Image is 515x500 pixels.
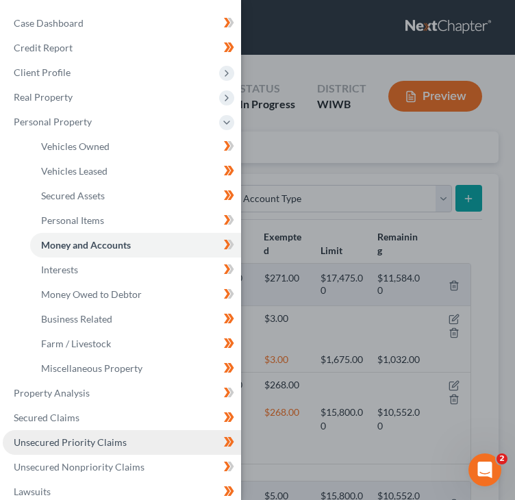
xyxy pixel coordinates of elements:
[30,332,241,356] a: Farm / Livestock
[14,17,84,29] span: Case Dashboard
[41,313,112,325] span: Business Related
[41,264,78,275] span: Interests
[14,461,145,473] span: Unsecured Nonpriority Claims
[14,91,73,103] span: Real Property
[497,453,507,464] span: 2
[41,165,108,177] span: Vehicles Leased
[30,282,241,307] a: Money Owed to Debtor
[14,412,79,423] span: Secured Claims
[3,36,241,60] a: Credit Report
[41,190,105,201] span: Secured Assets
[3,11,241,36] a: Case Dashboard
[3,405,241,430] a: Secured Claims
[14,436,127,448] span: Unsecured Priority Claims
[14,116,92,127] span: Personal Property
[3,381,241,405] a: Property Analysis
[3,430,241,455] a: Unsecured Priority Claims
[3,455,241,479] a: Unsecured Nonpriority Claims
[14,42,73,53] span: Credit Report
[30,184,241,208] a: Secured Assets
[30,208,241,233] a: Personal Items
[30,258,241,282] a: Interests
[14,486,51,497] span: Lawsuits
[14,66,71,78] span: Client Profile
[41,214,104,226] span: Personal Items
[41,338,111,349] span: Farm / Livestock
[41,288,142,300] span: Money Owed to Debtor
[41,362,142,374] span: Miscellaneous Property
[41,140,110,152] span: Vehicles Owned
[30,233,241,258] a: Money and Accounts
[30,307,241,332] a: Business Related
[41,239,131,251] span: Money and Accounts
[14,387,90,399] span: Property Analysis
[30,159,241,184] a: Vehicles Leased
[468,453,501,486] iframe: Intercom live chat
[30,134,241,159] a: Vehicles Owned
[30,356,241,381] a: Miscellaneous Property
